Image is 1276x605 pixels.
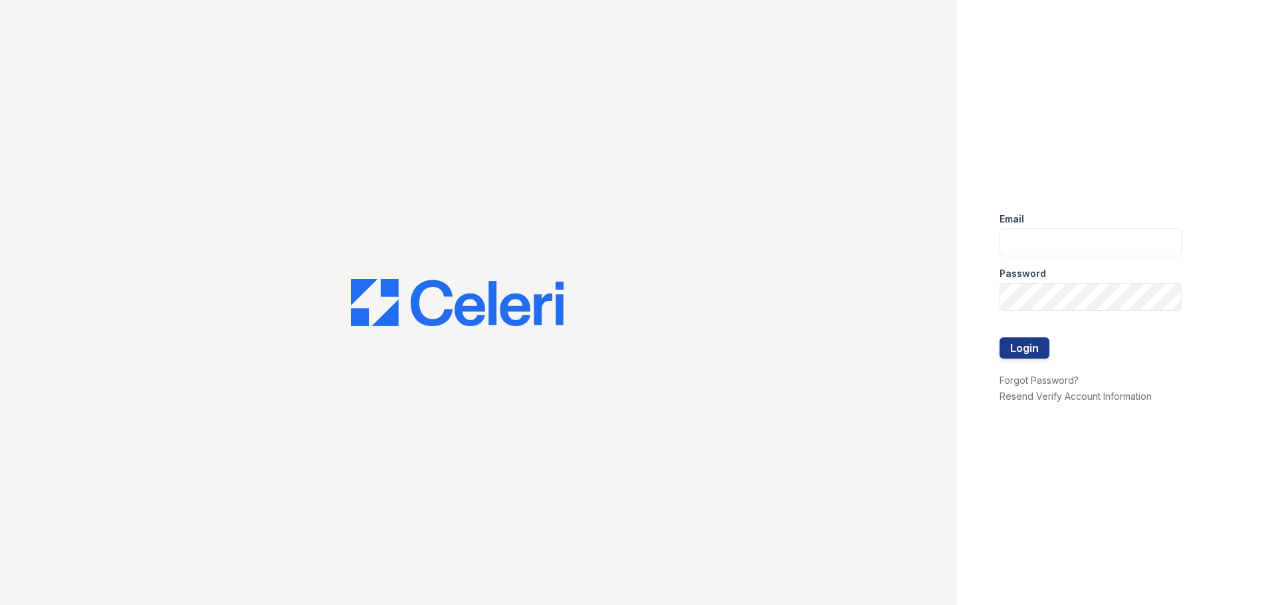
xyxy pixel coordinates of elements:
[1000,267,1046,280] label: Password
[1000,213,1024,226] label: Email
[351,279,564,327] img: CE_Logo_Blue-a8612792a0a2168367f1c8372b55b34899dd931a85d93a1a3d3e32e68fde9ad4.png
[1000,390,1152,402] a: Resend Verify Account Information
[1000,337,1049,359] button: Login
[1000,375,1079,386] a: Forgot Password?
